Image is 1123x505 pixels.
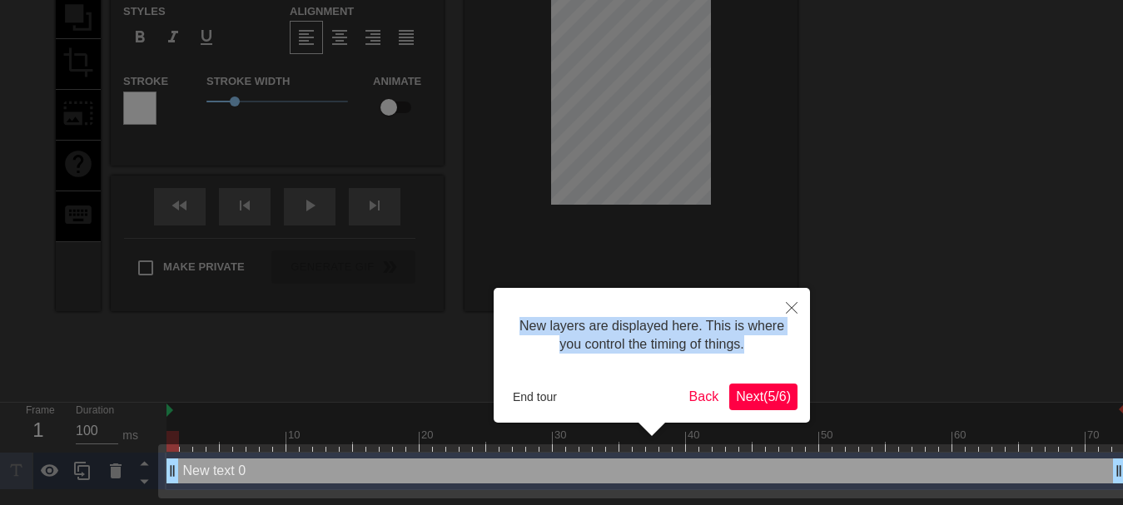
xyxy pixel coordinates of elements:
[729,384,798,410] button: Next
[506,384,564,409] button: End tour
[773,288,810,326] button: Close
[506,300,798,371] div: New layers are displayed here. This is where you control the timing of things.
[683,384,726,410] button: Back
[736,389,791,404] span: Next ( 5 / 6 )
